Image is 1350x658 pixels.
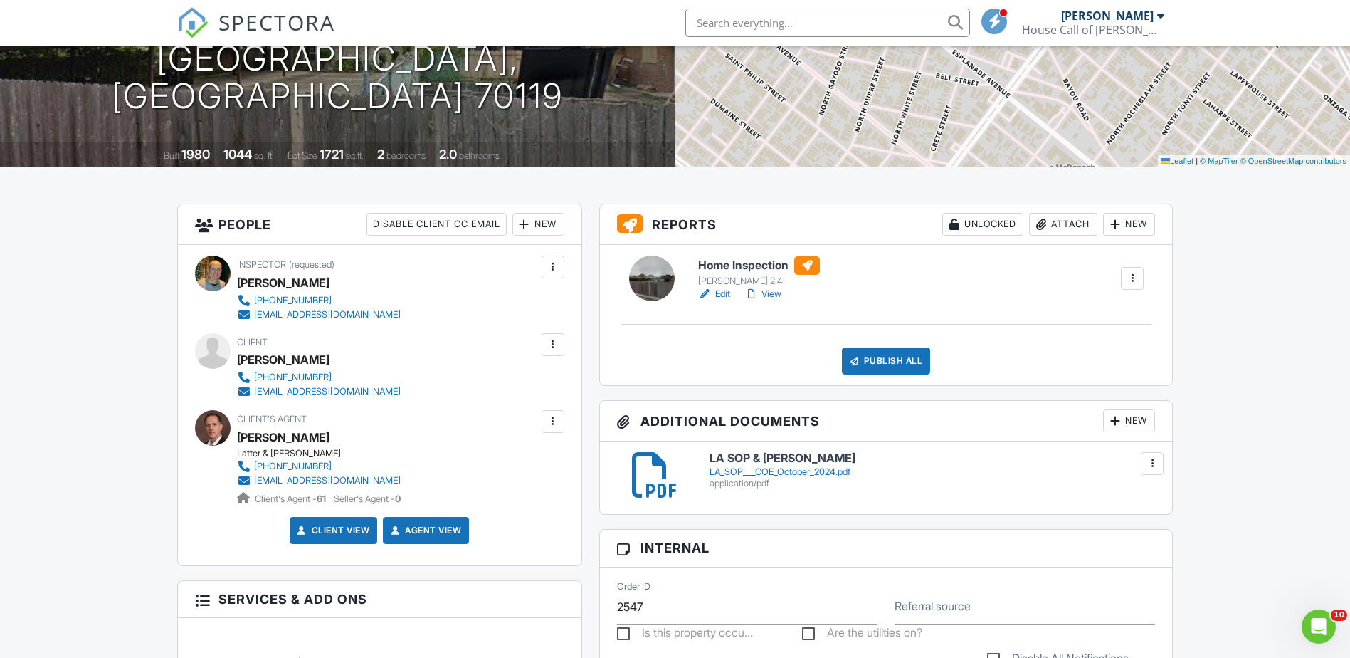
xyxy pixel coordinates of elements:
[177,19,335,49] a: SPECTORA
[377,147,384,162] div: 2
[254,150,274,161] span: sq. ft.
[177,7,209,38] img: The Best Home Inspection Software - Spectora
[237,459,401,474] a: [PHONE_NUMBER]
[164,150,179,161] span: Built
[617,580,650,593] label: Order ID
[289,259,334,270] span: (requested)
[254,461,332,472] div: [PHONE_NUMBER]
[600,401,1173,442] h3: Additional Documents
[254,475,401,486] div: [EMAIL_ADDRESS][DOMAIN_NAME]
[254,295,332,306] div: [PHONE_NUMBER]
[1200,157,1238,165] a: © MapTiler
[710,466,1156,478] div: LA_SOP___COE_October_2024.pdf
[346,150,364,161] span: sq.ft.
[218,7,335,37] span: SPECTORA
[600,204,1173,245] h3: Reports
[895,598,971,614] label: Referral source
[512,213,564,236] div: New
[237,349,329,370] div: [PERSON_NAME]
[254,386,401,397] div: [EMAIL_ADDRESS][DOMAIN_NAME]
[237,308,401,322] a: [EMAIL_ADDRESS][DOMAIN_NAME]
[1240,157,1346,165] a: © OpenStreetMap contributors
[178,581,581,618] h3: Services & Add ons
[1161,157,1193,165] a: Leaflet
[439,147,457,162] div: 2.0
[237,414,307,424] span: Client's Agent
[802,626,922,644] label: Are the utilities on?
[255,493,328,504] span: Client's Agent -
[459,150,500,161] span: bathrooms
[237,293,401,308] a: [PHONE_NUMBER]
[842,348,931,375] div: Publish All
[295,523,370,538] a: Client View
[617,626,753,644] label: Is this property occupied?
[698,276,820,287] div: [PERSON_NAME] 2.4
[744,287,781,301] a: View
[288,150,317,161] span: Lot Size
[181,147,210,162] div: 1980
[237,272,329,293] div: [PERSON_NAME]
[388,523,461,538] a: Agent View
[237,474,401,488] a: [EMAIL_ADDRESS][DOMAIN_NAME]
[237,370,401,385] a: [PHONE_NUMBER]
[710,478,1156,489] div: application/pdf
[942,213,1023,236] div: Unlocked
[23,2,653,115] h1: [STREET_ADDRESS] [GEOGRAPHIC_DATA], [GEOGRAPHIC_DATA] 70119
[1022,23,1164,37] div: House Call of Marrero © 2025 House Call
[698,287,730,301] a: Edit
[237,259,286,270] span: Inspector
[1029,213,1097,236] div: Attach
[254,372,332,383] div: [PHONE_NUMBER]
[698,256,820,288] a: Home Inspection [PERSON_NAME] 2.4
[698,256,820,275] h6: Home Inspection
[334,493,401,504] span: Seller's Agent -
[1103,213,1155,236] div: New
[685,9,970,37] input: Search everything...
[254,309,401,320] div: [EMAIL_ADDRESS][DOMAIN_NAME]
[1302,610,1336,644] iframe: Intercom live chat
[1331,610,1347,621] span: 10
[395,493,401,504] strong: 0
[237,385,401,399] a: [EMAIL_ADDRESS][DOMAIN_NAME]
[237,448,412,459] div: Latter & [PERSON_NAME]
[317,493,326,504] strong: 61
[366,213,507,236] div: Disable Client CC Email
[223,147,252,162] div: 1044
[600,530,1173,567] h3: Internal
[237,337,268,348] span: Client
[237,427,329,448] a: [PERSON_NAME]
[710,452,1156,465] h6: LA SOP & [PERSON_NAME]
[710,452,1156,489] a: LA SOP & [PERSON_NAME] LA_SOP___COE_October_2024.pdf application/pdf
[386,150,426,161] span: bedrooms
[178,204,581,245] h3: People
[1196,157,1198,165] span: |
[1103,409,1155,432] div: New
[1061,9,1154,23] div: [PERSON_NAME]
[320,147,344,162] div: 1721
